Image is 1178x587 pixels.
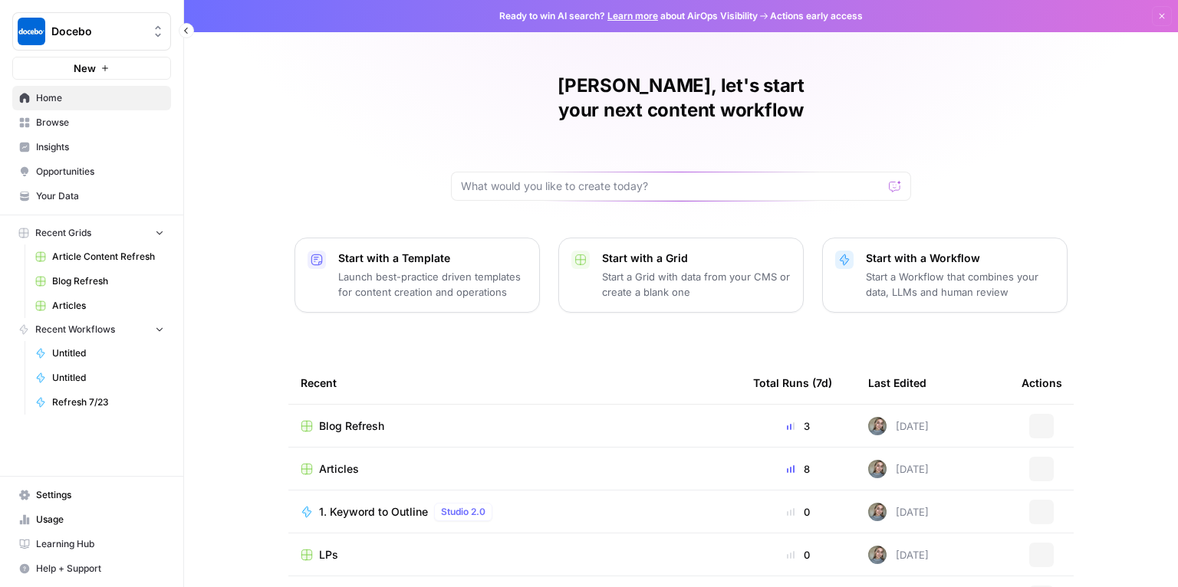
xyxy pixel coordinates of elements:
[301,503,729,521] a: 1. Keyword to OutlineStudio 2.0
[52,346,164,360] span: Untitled
[868,460,887,478] img: a3m8ukwwqy06crpq9wigr246ip90
[753,461,844,477] div: 8
[36,116,164,130] span: Browse
[499,9,758,23] span: Ready to win AI search? about AirOps Visibility
[451,74,911,123] h1: [PERSON_NAME], let's start your next content workflow
[35,323,115,336] span: Recent Workflows
[602,269,791,300] p: Start a Grid with data from your CMS or create a blank one
[12,507,171,532] a: Usage
[28,390,171,415] a: Refresh 7/23
[770,9,863,23] span: Actions early access
[319,504,428,520] span: 1. Keyword to Outline
[753,504,844,520] div: 0
[52,299,164,313] span: Articles
[36,189,164,203] span: Your Data
[28,269,171,293] a: Blog Refresh
[28,293,171,318] a: Articles
[12,110,171,135] a: Browse
[36,91,164,105] span: Home
[12,556,171,581] button: Help + Support
[753,547,844,562] div: 0
[12,483,171,507] a: Settings
[866,251,1055,266] p: Start with a Workflow
[338,251,527,266] p: Start with a Template
[868,503,929,521] div: [DATE]
[52,371,164,385] span: Untitled
[36,537,164,551] span: Learning Hub
[36,513,164,526] span: Usage
[28,366,171,390] a: Untitled
[52,274,164,288] span: Blog Refresh
[319,547,338,562] span: LPs
[36,140,164,154] span: Insights
[12,57,171,80] button: New
[301,461,729,477] a: Articles
[12,159,171,184] a: Opportunities
[301,547,729,562] a: LPs
[12,532,171,556] a: Learning Hub
[36,488,164,502] span: Settings
[868,362,926,404] div: Last Edited
[868,460,929,478] div: [DATE]
[753,362,832,404] div: Total Runs (7d)
[28,244,171,269] a: Article Content Refresh
[602,251,791,266] p: Start with a Grid
[607,10,658,21] a: Learn more
[868,546,887,564] img: a3m8ukwwqy06crpq9wigr246ip90
[868,417,929,435] div: [DATE]
[12,318,171,341] button: Recent Workflows
[294,238,540,313] button: Start with a TemplateLaunch best-practice driven templates for content creation and operations
[18,18,45,45] img: Docebo Logo
[36,562,164,576] span: Help + Support
[753,418,844,434] div: 3
[52,395,164,409] span: Refresh 7/23
[12,184,171,208] a: Your Data
[51,24,144,39] span: Docebo
[74,61,96,76] span: New
[36,165,164,179] span: Opportunities
[35,226,91,240] span: Recent Grids
[301,362,729,404] div: Recent
[12,86,171,110] a: Home
[822,238,1068,313] button: Start with a WorkflowStart a Workflow that combines your data, LLMs and human review
[319,461,359,477] span: Articles
[868,503,887,521] img: a3m8ukwwqy06crpq9wigr246ip90
[338,269,527,300] p: Launch best-practice driven templates for content creation and operations
[319,418,384,434] span: Blog Refresh
[28,341,171,366] a: Untitled
[461,179,883,194] input: What would you like to create today?
[12,221,171,244] button: Recent Grids
[12,135,171,159] a: Insights
[12,12,171,51] button: Workspace: Docebo
[866,269,1055,300] p: Start a Workflow that combines your data, LLMs and human review
[441,505,485,519] span: Studio 2.0
[52,250,164,264] span: Article Content Refresh
[868,417,887,435] img: a3m8ukwwqy06crpq9wigr246ip90
[1022,362,1062,404] div: Actions
[558,238,804,313] button: Start with a GridStart a Grid with data from your CMS or create a blank one
[301,418,729,434] a: Blog Refresh
[868,546,929,564] div: [DATE]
